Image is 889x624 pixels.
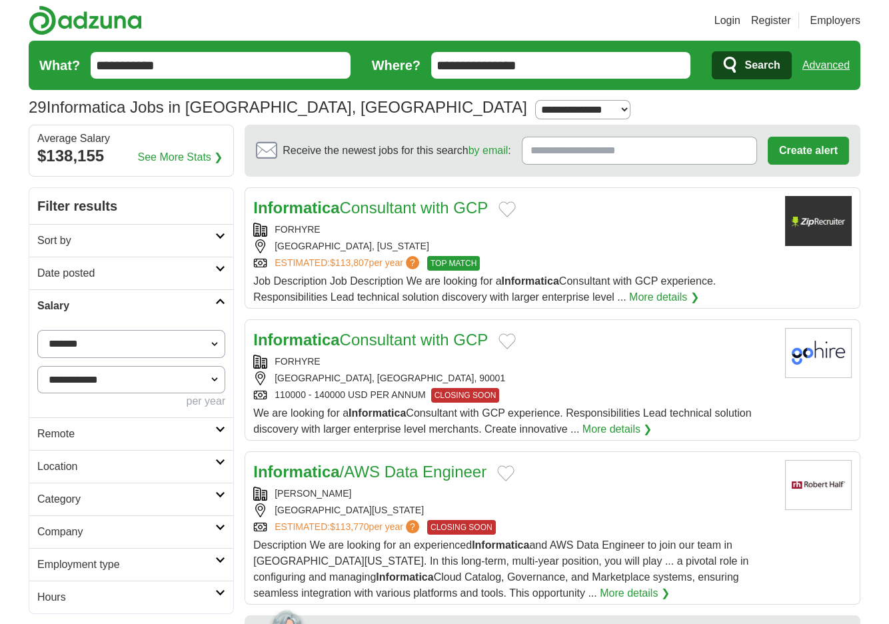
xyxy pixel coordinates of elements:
[468,145,508,156] a: by email
[138,149,223,165] a: See More Stats ❯
[253,239,774,253] div: [GEOGRAPHIC_DATA], [US_STATE]
[253,331,488,349] a: InformaticaConsultant with GCP
[275,256,422,271] a: ESTIMATED:$113,807per year?
[29,95,47,119] span: 29
[768,137,849,165] button: Create alert
[376,571,433,583] strong: Informatica
[372,55,421,75] label: Where?
[802,52,850,79] a: Advanced
[37,233,215,249] h2: Sort by
[29,5,142,35] img: Adzuna logo
[253,331,339,349] strong: Informatica
[37,133,225,144] div: Average Salary
[37,298,215,314] h2: Salary
[330,257,369,268] span: $113,807
[427,256,480,271] span: TOP MATCH
[253,539,748,599] span: Description We are looking for an experienced and AWS Data Engineer to join our team in [GEOGRAPH...
[253,463,486,481] a: Informatica/AWS Data Engineer
[29,548,233,581] a: Employment type
[253,371,774,385] div: [GEOGRAPHIC_DATA], [GEOGRAPHIC_DATA], 90001
[283,143,510,159] span: Receive the newest jobs for this search :
[39,55,80,75] label: What?
[37,557,215,573] h2: Employment type
[29,581,233,613] a: Hours
[253,407,751,435] span: We are looking for a Consultant with GCP experience. Responsibilities Lead technical solution dis...
[330,521,369,532] span: $113,770
[275,520,422,535] a: ESTIMATED:$113,770per year?
[582,421,652,437] a: More details ❯
[600,585,670,601] a: More details ❯
[502,275,559,287] strong: Informatica
[253,503,774,517] div: [GEOGRAPHIC_DATA][US_STATE]
[29,483,233,515] a: Category
[37,426,215,442] h2: Remote
[714,13,740,29] a: Login
[37,393,225,409] div: per year
[253,223,774,237] div: FORHYRE
[253,199,339,217] strong: Informatica
[253,199,488,217] a: InformaticaConsultant with GCP
[472,539,529,551] strong: Informatica
[253,463,339,481] strong: Informatica
[29,188,233,224] h2: Filter results
[253,355,774,369] div: FORHYRE
[29,98,527,116] h1: Informatica Jobs in [GEOGRAPHIC_DATA], [GEOGRAPHIC_DATA]
[37,459,215,475] h2: Location
[37,265,215,281] h2: Date posted
[253,275,716,303] span: Job Description Job Description We are looking for a Consultant with GCP experience. Responsibili...
[785,460,852,510] img: Robert Half logo
[785,328,852,378] img: Company logo
[744,52,780,79] span: Search
[37,589,215,605] h2: Hours
[37,144,225,168] div: $138,155
[253,388,774,403] div: 110000 - 140000 USD PER ANNUM
[712,51,791,79] button: Search
[498,201,516,217] button: Add to favorite jobs
[29,224,233,257] a: Sort by
[427,520,496,535] span: CLOSING SOON
[497,465,514,481] button: Add to favorite jobs
[37,524,215,540] h2: Company
[29,515,233,548] a: Company
[498,333,516,349] button: Add to favorite jobs
[29,417,233,450] a: Remote
[751,13,791,29] a: Register
[37,491,215,507] h2: Category
[29,450,233,483] a: Location
[406,520,419,533] span: ?
[810,13,860,29] a: Employers
[431,388,500,403] span: CLOSING SOON
[785,196,852,246] img: Company logo
[629,289,699,305] a: More details ❯
[406,256,419,269] span: ?
[29,257,233,289] a: Date posted
[275,488,351,499] a: [PERSON_NAME]
[29,289,233,322] a: Salary
[349,407,406,419] strong: Informatica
